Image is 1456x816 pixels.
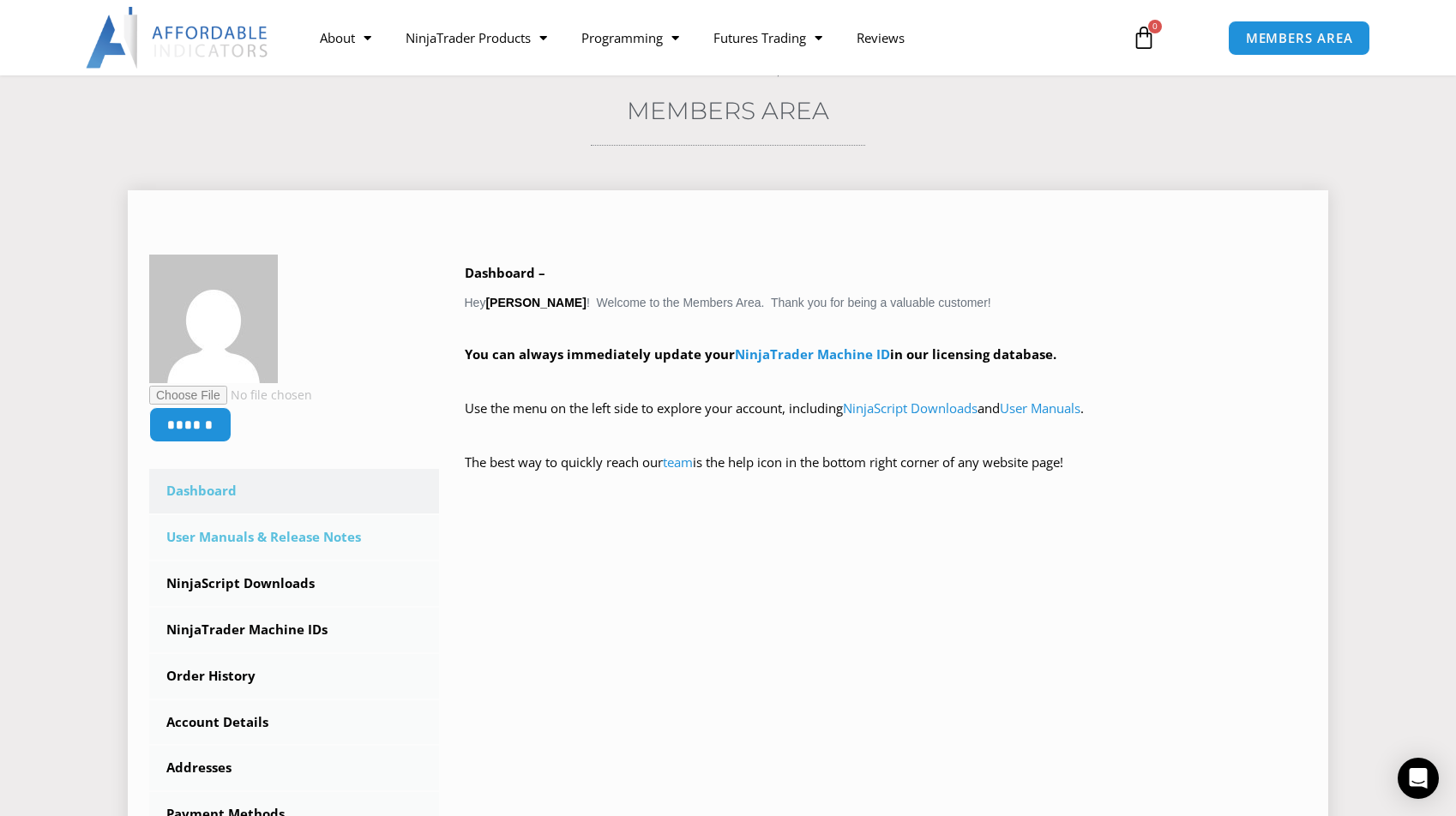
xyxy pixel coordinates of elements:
a: Addresses [149,746,439,790]
a: Account Details [149,700,439,745]
a: User Manuals & Release Notes [149,515,439,560]
span: 0 [1148,20,1162,33]
a: Dashboard [149,469,439,513]
span: MEMBERS AREA [1246,32,1353,45]
img: LogoAI | Affordable Indicators – NinjaTrader [86,7,270,69]
div: Hey ! Welcome to the Members Area. Thank you for being a valuable customer! [465,261,1308,499]
a: NinjaScript Downloads [149,561,439,606]
a: NinjaTrader Machine IDs [149,608,439,652]
a: NinjaScript Downloads [843,399,978,417]
a: NinjaTrader Products [388,18,564,57]
nav: Menu [303,18,1112,57]
p: The best way to quickly reach our is the help icon in the bottom right corner of any website page! [465,451,1308,499]
a: MEMBERS AREA [1228,21,1371,56]
a: Reviews [839,18,922,57]
a: About [303,18,388,57]
strong: You can always immediately update your in our licensing database. [465,345,1056,363]
p: Use the menu on the left side to explore your account, including and . [465,397,1308,445]
a: NinjaTrader Machine ID [735,345,890,363]
a: Members Area [627,96,829,125]
a: User Manuals [1000,399,1080,417]
b: Dashboard – [465,264,545,281]
a: Futures Trading [696,18,839,57]
a: team [663,453,693,471]
a: Order History [149,654,439,699]
img: 0295e4c254f11d163e51805c7117235a000e19e3392823d969fb820eb8545a9e [149,255,278,383]
a: Programming [564,18,696,57]
a: 0 [1106,13,1182,63]
strong: [PERSON_NAME] [485,296,586,309]
div: Open Intercom Messenger [1398,758,1439,799]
